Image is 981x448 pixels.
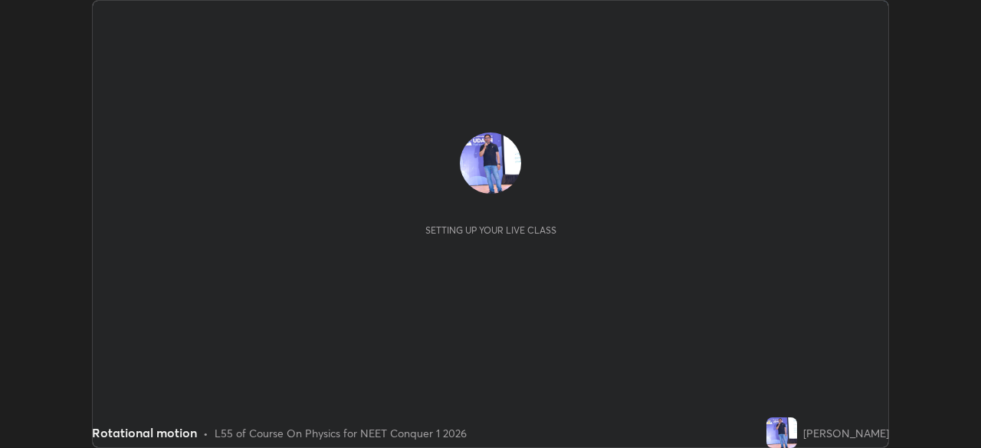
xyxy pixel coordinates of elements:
img: f51fef33667341698825c77594be1dc1.jpg [766,417,797,448]
div: [PERSON_NAME] [803,425,889,441]
div: Setting up your live class [425,224,556,236]
div: • [203,425,208,441]
div: Rotational motion [92,423,197,442]
img: f51fef33667341698825c77594be1dc1.jpg [460,132,521,194]
div: L55 of Course On Physics for NEET Conquer 1 2026 [215,425,467,441]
